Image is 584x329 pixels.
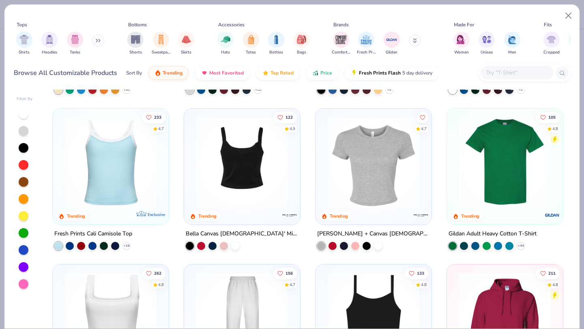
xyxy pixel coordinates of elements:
[14,68,117,78] div: Browse All Customizable Products
[386,49,397,56] span: Gildan
[218,21,245,28] div: Accessories
[294,32,310,56] button: filter button
[320,70,332,76] span: Price
[142,267,166,279] button: Like
[543,32,560,56] div: filter for Cropped
[67,32,83,56] button: filter button
[124,243,130,248] span: + 16
[256,66,300,80] button: Top Rated
[384,32,400,56] div: filter for Gildan
[217,32,234,56] button: filter button
[272,35,281,44] img: Bottles Image
[247,35,255,44] img: Totes Image
[181,49,191,56] span: Skirts
[297,35,306,44] img: Bags Image
[413,207,429,223] img: Bella + Canvas logo
[262,70,269,76] img: TopRated.gif
[281,207,298,223] img: Bella + Canvas logo
[332,49,350,56] span: Comfort Colors
[155,271,162,275] span: 262
[268,32,284,56] div: filter for Bottles
[127,32,144,56] div: filter for Shorts
[357,32,376,56] div: filter for Fresh Prints
[552,126,558,132] div: 4.8
[243,32,259,56] button: filter button
[41,32,58,56] button: filter button
[290,126,295,132] div: 4.9
[17,96,33,102] div: Filter By
[482,35,492,44] img: Unisex Image
[41,32,58,56] div: filter for Hoodies
[552,282,558,288] div: 4.8
[42,49,57,56] span: Hoodies
[317,229,430,239] div: [PERSON_NAME] + Canvas [DEMOGRAPHIC_DATA]' Micro Ribbed Baby Tee
[421,282,427,288] div: 4.8
[548,115,556,119] span: 105
[19,49,30,56] span: Shirts
[544,207,560,223] img: Gildan logo
[357,49,376,56] span: Fresh Prints
[71,35,79,44] img: Tanks Image
[481,49,493,56] span: Unisex
[124,88,130,92] span: + 60
[70,49,80,56] span: Tanks
[178,32,194,56] button: filter button
[152,32,170,56] button: filter button
[294,32,310,56] div: filter for Bags
[351,70,357,76] img: flash.gif
[128,21,147,28] div: Bottoms
[333,21,349,28] div: Brands
[386,34,398,46] img: Gildan Image
[332,32,350,56] button: filter button
[297,49,306,56] span: Bags
[508,49,516,56] span: Men
[508,35,517,44] img: Men Image
[290,282,295,288] div: 4.7
[152,49,170,56] span: Sweatpants
[449,229,537,239] div: Gildan Adult Heavy Cotton T-Shirt
[485,68,548,77] input: Try "T-Shirt"
[273,267,297,279] button: Like
[19,35,29,44] img: Shirts Image
[384,32,400,56] button: filter button
[359,70,401,76] span: Fresh Prints Flash
[544,21,552,28] div: Fits
[517,243,524,248] span: + 44
[417,111,428,123] button: Like
[129,49,142,56] span: Shorts
[454,49,469,56] span: Women
[186,229,298,239] div: Bella Canvas [DEMOGRAPHIC_DATA]' Micro Ribbed Scoop Tank
[548,271,556,275] span: 211
[195,66,250,80] button: Most Favorited
[345,66,438,80] button: Fresh Prints Flash5 day delivery
[453,32,470,56] div: filter for Women
[17,21,27,28] div: Tops
[454,21,474,28] div: Made For
[163,70,182,76] span: Trending
[273,111,297,123] button: Like
[286,271,293,275] span: 156
[457,35,466,44] img: Women Image
[16,32,32,56] div: filter for Shirts
[479,32,495,56] button: filter button
[155,115,162,119] span: 233
[405,267,428,279] button: Like
[269,49,283,56] span: Bottles
[159,126,164,132] div: 4.7
[453,32,470,56] button: filter button
[271,70,294,76] span: Top Rated
[417,271,424,275] span: 133
[519,88,523,92] span: + 9
[201,70,208,76] img: most_fav.gif
[268,32,284,56] button: filter button
[332,32,350,56] div: filter for Comfort Colors
[243,32,259,56] div: filter for Totes
[543,49,560,56] span: Cropped
[360,34,372,46] img: Fresh Prints Image
[54,229,132,239] div: Fresh Prints Cali Camisole Top
[61,117,161,208] img: a25d9891-da96-49f3-a35e-76288174bf3a
[192,117,292,208] img: 80dc4ece-0e65-4f15-94a6-2a872a258fbd
[148,211,165,217] span: Exclusive
[217,32,234,56] div: filter for Hats
[324,117,423,208] img: aa15adeb-cc10-480b-b531-6e6e449d5067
